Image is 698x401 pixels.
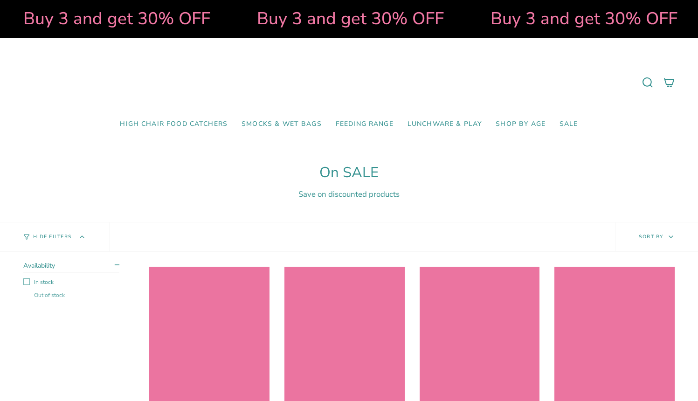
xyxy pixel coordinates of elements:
div: Save on discounted products [23,189,675,200]
span: Hide Filters [33,235,72,240]
a: Shop by Age [489,113,553,135]
strong: Buy 3 and get 30% OFF [256,7,443,30]
span: Lunchware & Play [408,120,482,128]
strong: Buy 3 and get 30% OFF [23,7,210,30]
a: High Chair Food Catchers [113,113,235,135]
a: Smocks & Wet Bags [235,113,329,135]
button: Sort by [615,222,698,251]
a: SALE [553,113,585,135]
span: Availability [23,261,55,270]
a: Lunchware & Play [401,113,489,135]
span: Sort by [639,233,663,240]
span: High Chair Food Catchers [120,120,228,128]
span: Feeding Range [336,120,394,128]
h1: On SALE [23,164,675,181]
span: SALE [560,120,578,128]
strong: Buy 3 and get 30% OFF [490,7,677,30]
a: Feeding Range [329,113,401,135]
label: In stock [23,278,119,286]
summary: Availability [23,261,119,273]
span: Smocks & Wet Bags [242,120,322,128]
a: Mumma’s Little Helpers [269,52,429,113]
span: Shop by Age [496,120,546,128]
